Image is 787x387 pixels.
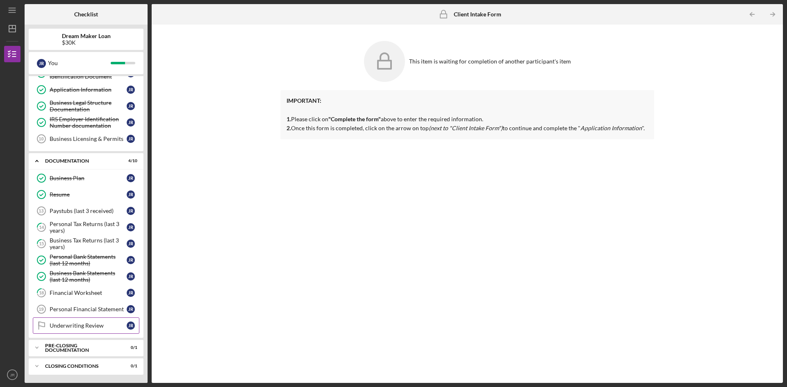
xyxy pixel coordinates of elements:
[409,58,571,65] div: This item is waiting for completion of another participant's item
[33,114,139,131] a: IRS Employer Identification Number documentationJR
[39,307,43,312] tspan: 19
[454,11,501,18] b: Client Intake Form
[580,124,642,131] em: Application Information
[429,124,503,131] em: (next to "Client Intake Form")
[62,33,111,39] b: Dream Maker Loan
[127,223,135,231] div: J R
[287,124,648,133] p: Once this form is completed, click on the arrow on top to continue and complete the " ".
[33,252,139,268] a: Personal Bank Statements (last 12 months)JR
[50,322,127,329] div: Underwriting Review
[123,158,137,163] div: 4 / 10
[127,102,135,110] div: J R
[48,56,111,70] div: You
[287,115,291,122] strong: 1.
[39,225,44,230] tspan: 14
[33,98,139,114] a: Business Legal Structure DocumentationJR
[33,203,139,219] a: 13Paystubs (last 3 received)JR
[50,306,127,312] div: Personal Financial Statement
[287,97,321,104] strong: IMPORTANT:
[33,235,139,252] a: 15Business Tax Returns (last 3 years)JR
[127,86,135,94] div: J R
[33,81,139,98] a: Application InformationJR
[33,131,139,147] a: 10Business Licensing & PermitsJR
[50,208,127,214] div: Paystubs (last 3 received)
[50,290,127,296] div: Financial Worksheet
[127,240,135,248] div: J R
[39,290,44,296] tspan: 18
[50,175,127,181] div: Business Plan
[39,208,43,213] tspan: 13
[50,191,127,198] div: Resume
[39,136,43,141] tspan: 10
[33,317,139,334] a: Underwriting ReviewJR
[287,124,291,131] strong: 2.
[33,186,139,203] a: ResumeJR
[45,158,117,163] div: Documentation
[127,289,135,297] div: J R
[45,364,117,369] div: Closing Conditions
[37,59,46,68] div: J R
[33,285,139,301] a: 18Financial WorksheetJR
[127,321,135,330] div: J R
[123,364,137,369] div: 0 / 1
[127,305,135,313] div: J R
[50,270,127,283] div: Business Bank Statements (last 12 months)
[127,190,135,199] div: J R
[33,170,139,186] a: Business PlanJR
[62,39,111,46] div: $30K
[123,345,137,350] div: 0 / 1
[50,237,127,250] div: Business Tax Returns (last 3 years)
[127,135,135,143] div: J R
[127,207,135,215] div: J R
[127,174,135,182] div: J R
[74,11,98,18] b: Checklist
[4,367,20,383] button: JR
[33,268,139,285] a: Business Bank Statements (last 12 months)JR
[50,100,127,113] div: Business Legal Structure Documentation
[10,373,15,377] text: JR
[127,118,135,127] div: J R
[33,301,139,317] a: 19Personal Financial StatementJR
[127,272,135,281] div: J R
[328,115,381,122] strong: "Complete the form"
[50,86,127,93] div: Application Information
[50,221,127,234] div: Personal Tax Returns (last 3 years)
[39,241,44,247] tspan: 15
[50,136,127,142] div: Business Licensing & Permits
[50,253,127,267] div: Personal Bank Statements (last 12 months)
[50,116,127,129] div: IRS Employer Identification Number documentation
[45,343,117,353] div: Pre-Closing Documentation
[287,96,648,124] p: Please click on above to enter the required information.
[33,219,139,235] a: 14Personal Tax Returns (last 3 years)JR
[127,256,135,264] div: J R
